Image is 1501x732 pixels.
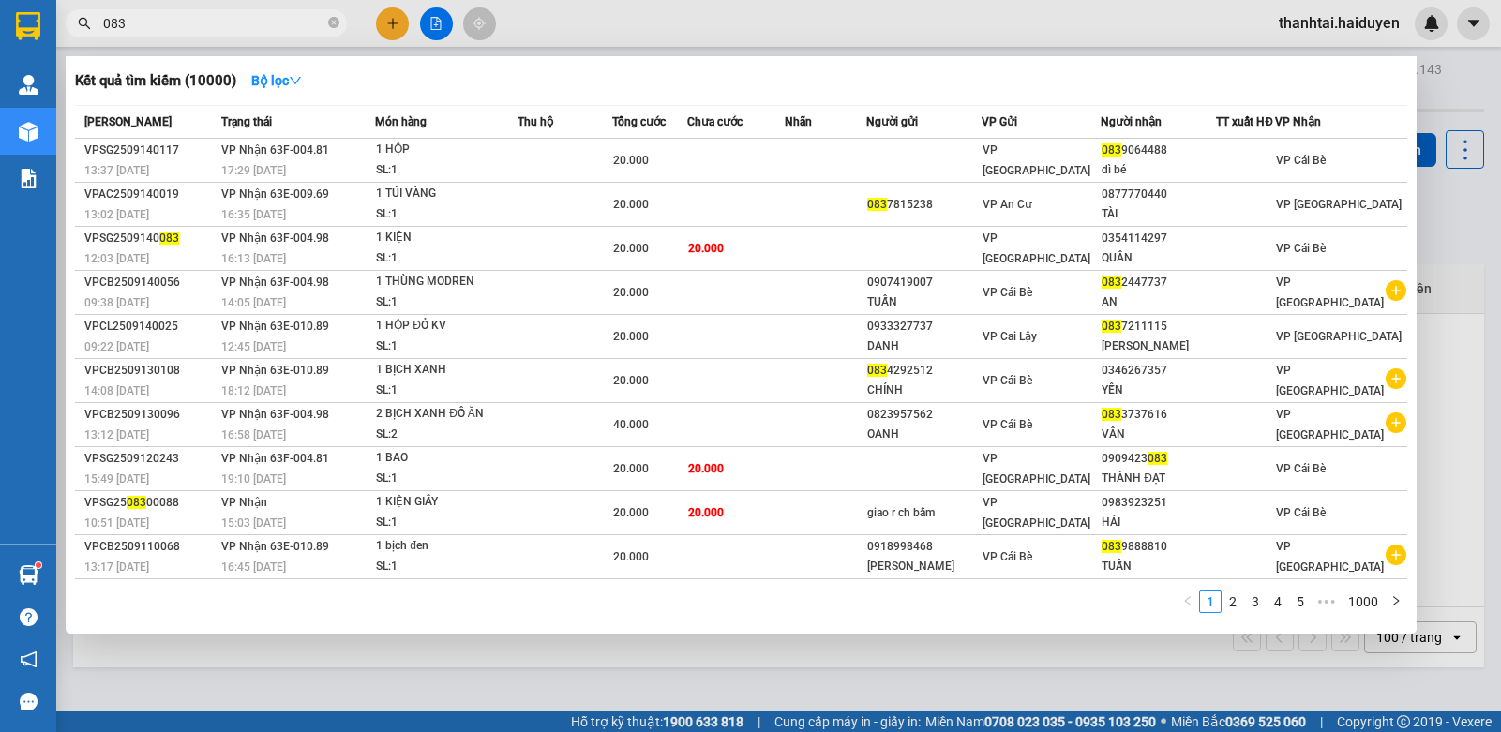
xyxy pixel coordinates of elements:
[328,17,339,28] span: close-circle
[1177,590,1199,613] li: Previous Page
[84,115,172,128] span: [PERSON_NAME]
[613,286,649,299] span: 20.000
[866,115,918,128] span: Người gửi
[1276,364,1384,397] span: VP [GEOGRAPHIC_DATA]
[221,340,286,353] span: 12:45 [DATE]
[20,693,38,710] span: message
[688,506,724,519] span: 20.000
[376,404,517,425] div: 2 BỊCH XANH ĐỒ ĂN
[613,418,649,431] span: 40.000
[221,540,329,553] span: VP Nhận 63E-010.89
[1102,276,1121,289] span: 083
[376,492,517,513] div: 1 KIỆN GIẤY
[1267,590,1289,613] li: 4
[221,276,329,289] span: VP Nhận 63F-004.98
[1289,590,1312,613] li: 5
[84,252,149,265] span: 12:03 [DATE]
[518,115,553,128] span: Thu hộ
[1102,229,1215,248] div: 0354114297
[1276,540,1384,574] span: VP [GEOGRAPHIC_DATA]
[376,425,517,445] div: SL: 2
[376,381,517,401] div: SL: 1
[376,292,517,313] div: SL: 1
[1101,115,1162,128] span: Người nhận
[1199,590,1222,613] li: 1
[1343,591,1384,612] a: 1000
[1276,242,1326,255] span: VP Cái Bè
[84,472,149,486] span: 15:49 [DATE]
[1102,540,1121,553] span: 083
[1102,141,1215,160] div: 9064488
[1102,449,1215,469] div: 0909423
[1312,590,1342,613] li: Next 5 Pages
[867,364,887,377] span: 083
[613,198,649,211] span: 20.000
[376,272,517,292] div: 1 THÙNG MODREN
[221,452,329,465] span: VP Nhận 63F-004.81
[1386,368,1406,389] span: plus-circle
[1102,317,1215,336] div: 7211115
[1275,115,1321,128] span: VP Nhận
[1216,115,1273,128] span: TT xuất HĐ
[1342,590,1385,613] li: 1000
[613,550,649,563] span: 20.000
[19,169,38,188] img: solution-icon
[983,198,1032,211] span: VP An Cư
[1102,425,1215,444] div: VÂN
[84,405,216,425] div: VPCB2509130096
[612,115,666,128] span: Tổng cước
[84,428,149,441] span: 13:12 [DATE]
[867,405,981,425] div: 0823957562
[376,360,517,381] div: 1 BỊCH XANH
[84,516,149,530] span: 10:51 [DATE]
[376,336,517,357] div: SL: 1
[1102,160,1215,180] div: dì bé
[1245,591,1266,612] a: 3
[84,493,216,513] div: VPSG25 00088
[221,384,286,397] span: 18:12 [DATE]
[983,496,1090,530] span: VP [GEOGRAPHIC_DATA]
[982,115,1017,128] span: VP Gửi
[1102,143,1121,157] span: 083
[221,428,286,441] span: 16:58 [DATE]
[1102,361,1215,381] div: 0346267357
[613,506,649,519] span: 20.000
[84,449,216,469] div: VPSG2509120243
[687,115,743,128] span: Chưa cước
[221,516,286,530] span: 15:03 [DATE]
[376,536,517,557] div: 1 bịch đen
[1102,408,1121,421] span: 083
[103,13,324,34] input: Tìm tên, số ĐT hoặc mã đơn
[613,242,649,255] span: 20.000
[867,503,981,523] div: giao r ch bấm
[376,160,517,181] div: SL: 1
[236,66,317,96] button: Bộ lọcdown
[983,418,1032,431] span: VP Cái Bè
[221,472,286,486] span: 19:10 [DATE]
[613,462,649,475] span: 20.000
[19,122,38,142] img: warehouse-icon
[19,75,38,95] img: warehouse-icon
[1102,248,1215,268] div: QUÂN
[127,496,146,509] span: 083
[1102,493,1215,513] div: 0983923251
[376,469,517,489] div: SL: 1
[1102,273,1215,292] div: 2447737
[376,184,517,204] div: 1 TÚI VÀNG
[376,513,517,533] div: SL: 1
[867,557,981,576] div: [PERSON_NAME]
[1177,590,1199,613] button: left
[84,273,216,292] div: VPCB2509140056
[1223,591,1243,612] a: 2
[983,286,1032,299] span: VP Cái Bè
[221,232,329,245] span: VP Nhận 63F-004.98
[1102,405,1215,425] div: 3737616
[867,381,981,400] div: CHÍNH
[983,143,1090,177] span: VP [GEOGRAPHIC_DATA]
[84,208,149,221] span: 13:02 [DATE]
[1102,381,1215,400] div: YẾN
[19,565,38,585] img: warehouse-icon
[84,185,216,204] div: VPAC2509140019
[867,537,981,557] div: 0918998468
[221,252,286,265] span: 16:13 [DATE]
